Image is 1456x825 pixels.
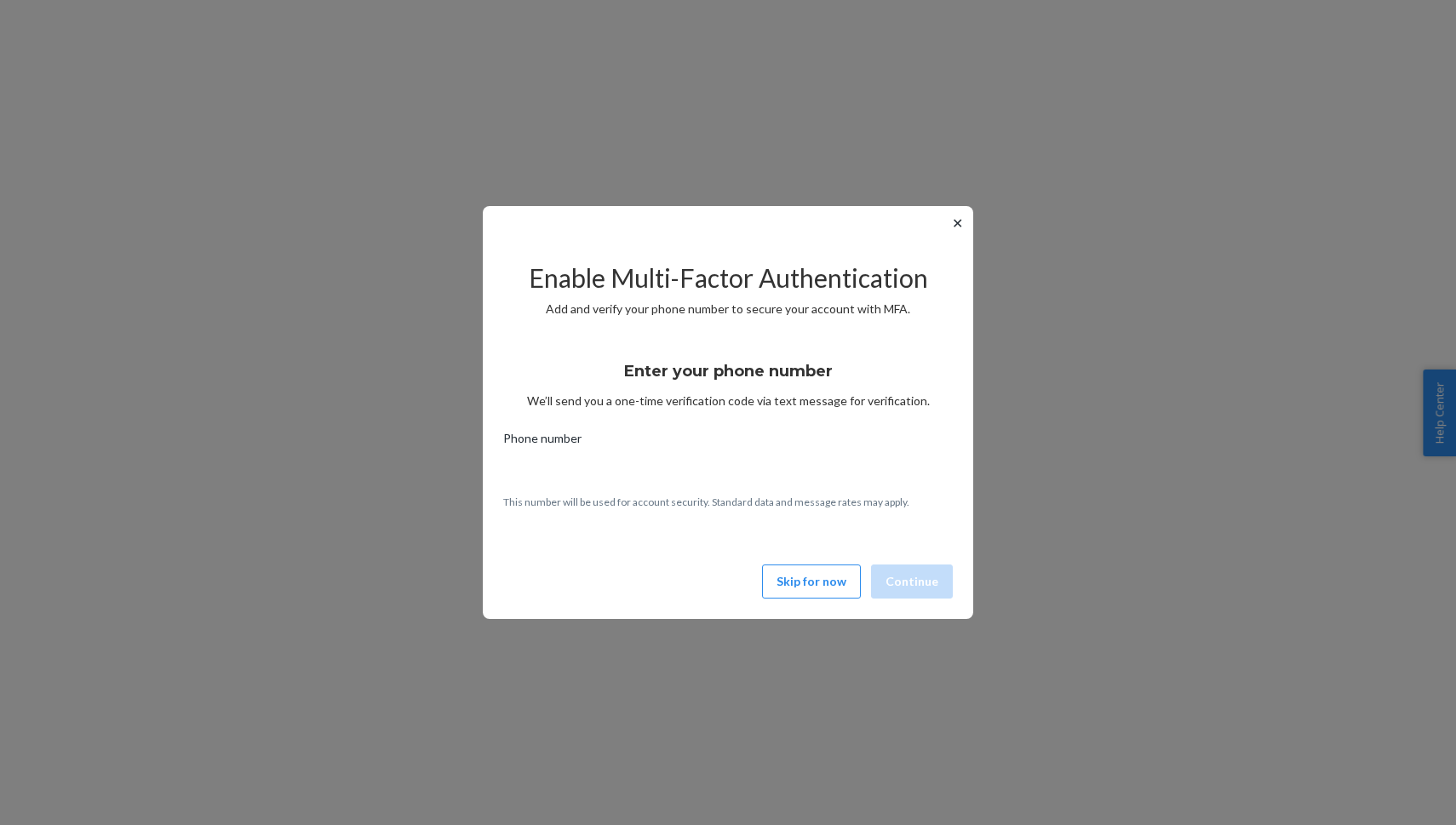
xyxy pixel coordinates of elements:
button: Skip for now [762,564,861,599]
h3: Enter your phone number [624,360,833,382]
p: Add and verify your phone number to secure your account with MFA. [503,301,953,318]
h2: Enable Multi-Factor Authentication [503,264,953,292]
button: ✕ [949,213,966,233]
button: Continue [871,564,953,599]
span: Phone number [503,430,582,454]
div: We’ll send you a one-time verification code via text message for verification. [503,347,953,410]
p: This number will be used for account security. Standard data and message rates may apply. [503,495,953,509]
